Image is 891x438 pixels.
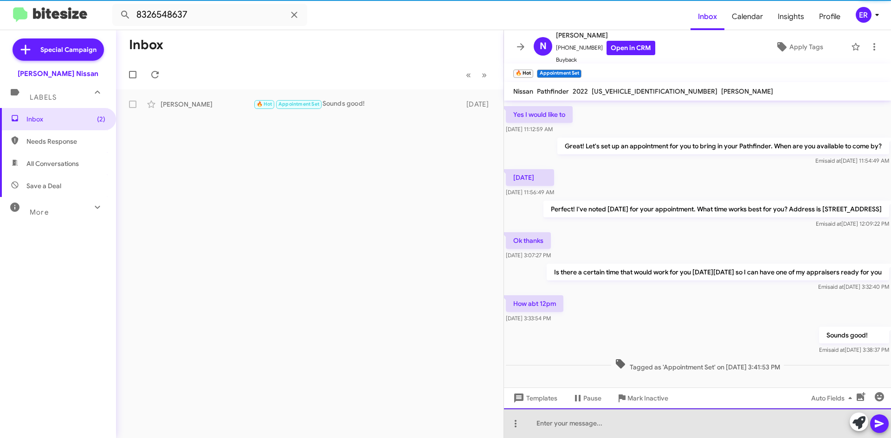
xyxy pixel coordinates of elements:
[466,69,471,81] span: «
[818,283,889,290] span: Emi [DATE] 3:32:40 PM
[13,38,104,61] a: Special Campaign
[816,220,889,227] span: Emi [DATE] 12:09:22 PM
[856,7,872,23] div: ER
[825,220,841,227] span: said at
[257,101,272,107] span: 🔥 Hot
[721,87,773,95] span: [PERSON_NAME]
[540,39,547,54] span: N
[26,114,105,124] span: Inbox
[557,138,889,154] p: Great! Let's set up an appointment for you to bring in your Pathfinder. When are you available to...
[26,137,105,146] span: Needs Response
[537,87,569,95] span: Pathfinder
[556,55,655,64] span: Buyback
[627,390,668,406] span: Mark Inactive
[592,87,717,95] span: [US_VEHICLE_IDENTIFICATION_NUMBER]
[506,106,573,123] p: Yes I would like to
[607,41,655,55] a: Open in CRM
[460,65,477,84] button: Previous
[789,38,823,55] span: Apply Tags
[848,7,881,23] button: ER
[26,159,79,168] span: All Conversations
[506,232,551,249] p: Ok thanks
[461,65,492,84] nav: Page navigation example
[506,189,554,196] span: [DATE] 11:56:49 AM
[751,38,846,55] button: Apply Tags
[724,3,770,30] a: Calendar
[543,201,889,217] p: Perfect! I've noted [DATE] for your appointment. What time works best for you? Address is [STREET...
[583,390,601,406] span: Pause
[819,346,889,353] span: Emi [DATE] 3:38:37 PM
[691,3,724,30] a: Inbox
[811,390,856,406] span: Auto Fields
[513,87,533,95] span: Nissan
[827,283,844,290] span: said at
[506,295,563,312] p: How abt 12pm
[556,30,655,41] span: [PERSON_NAME]
[18,69,98,78] div: [PERSON_NAME] Nissan
[506,126,553,133] span: [DATE] 11:12:59 AM
[129,38,163,52] h1: Inbox
[537,70,581,78] small: Appointment Set
[828,346,845,353] span: said at
[40,45,97,54] span: Special Campaign
[30,93,57,102] span: Labels
[26,181,61,190] span: Save a Deal
[609,390,676,406] button: Mark Inactive
[462,100,496,109] div: [DATE]
[770,3,812,30] a: Insights
[476,65,492,84] button: Next
[819,327,889,343] p: Sounds good!
[573,87,588,95] span: 2022
[506,169,554,186] p: [DATE]
[112,4,307,26] input: Search
[815,157,889,164] span: Emi [DATE] 11:54:49 AM
[161,100,253,109] div: [PERSON_NAME]
[253,99,462,109] div: Sounds good!
[556,41,655,55] span: [PHONE_NUMBER]
[547,264,889,280] p: Is there a certain time that would work for you [DATE][DATE] so I can have one of my appraisers r...
[513,70,533,78] small: 🔥 Hot
[506,252,551,259] span: [DATE] 3:07:27 PM
[812,3,848,30] a: Profile
[504,390,565,406] button: Templates
[30,208,49,216] span: More
[506,315,551,322] span: [DATE] 3:33:54 PM
[611,358,784,372] span: Tagged as 'Appointment Set' on [DATE] 3:41:53 PM
[565,390,609,406] button: Pause
[278,101,319,107] span: Appointment Set
[804,390,863,406] button: Auto Fields
[97,114,105,124] span: (2)
[482,69,487,81] span: »
[825,157,841,164] span: said at
[511,390,557,406] span: Templates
